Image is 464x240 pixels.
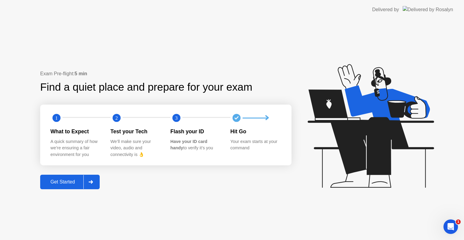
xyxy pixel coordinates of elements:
b: 5 min [75,71,87,76]
img: Delivered by Rosalyn [403,6,453,13]
div: Your exam starts at your command [230,138,281,151]
div: Find a quiet place and prepare for your exam [40,79,253,95]
button: Get Started [40,175,100,189]
text: 3 [175,115,178,121]
div: Get Started [42,179,83,185]
text: 1 [55,115,58,121]
text: 2 [115,115,118,121]
b: Have your ID card handy [170,139,207,151]
span: 1 [456,219,461,224]
div: A quick summary of how we’re ensuring a fair environment for you [50,138,101,158]
div: Flash your ID [170,128,221,135]
div: Test your Tech [111,128,161,135]
div: to verify it’s you [170,138,221,151]
div: We’ll make sure your video, audio and connectivity is 👌 [111,138,161,158]
div: Delivered by [372,6,399,13]
iframe: Intercom live chat [443,219,458,234]
div: Exam Pre-flight: [40,70,292,77]
div: What to Expect [50,128,101,135]
div: Hit Go [230,128,281,135]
